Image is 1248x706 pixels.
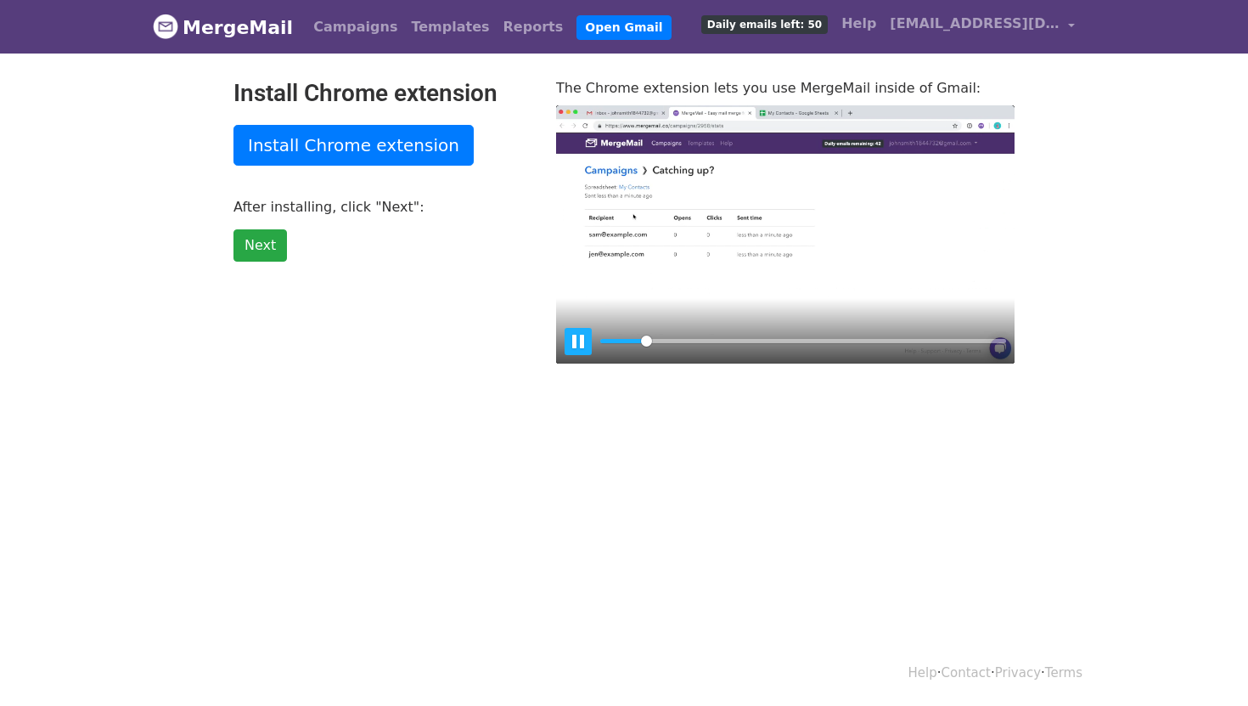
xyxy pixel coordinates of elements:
span: [EMAIL_ADDRESS][DOMAIN_NAME] [890,14,1060,34]
img: MergeMail logo [153,14,178,39]
a: Contact [942,665,991,681]
a: Templates [404,10,496,44]
a: Next [233,229,287,262]
h2: Install Chrome extension [233,79,531,108]
a: Campaigns [306,10,404,44]
a: Help [835,7,883,41]
a: Open Gmail [576,15,671,40]
a: Help [908,665,937,681]
p: After installing, click "Next": [233,198,531,216]
a: Reports [497,10,571,44]
button: Play [565,328,592,355]
span: Daily emails left: 50 [701,15,828,34]
a: [EMAIL_ADDRESS][DOMAIN_NAME] [883,7,1082,47]
a: Privacy [995,665,1041,681]
div: 聊天小工具 [1163,624,1248,706]
a: Install Chrome extension [233,125,474,166]
a: MergeMail [153,9,293,45]
input: Seek [600,333,1006,349]
a: Daily emails left: 50 [694,7,835,41]
p: The Chrome extension lets you use MergeMail inside of Gmail: [556,79,1015,97]
a: Terms [1045,665,1082,681]
iframe: Chat Widget [1163,624,1248,706]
